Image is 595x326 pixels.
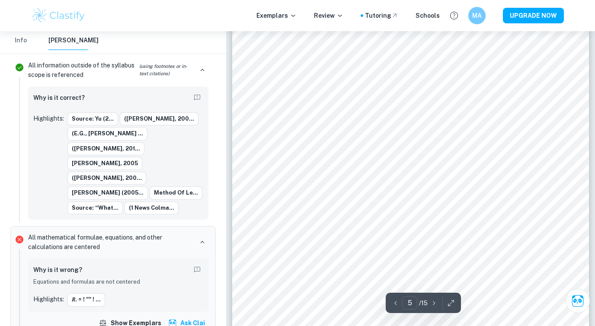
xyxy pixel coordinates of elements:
[67,172,146,185] button: ([PERSON_NAME], 200...
[139,63,193,78] i: (using footnotes or in-text citations)
[365,11,398,20] a: Tutoring
[67,201,123,214] button: Source: “What...
[33,278,203,286] p: Equations and formulas are not centered
[33,93,85,102] h6: Why is it correct?
[67,157,142,170] button: [PERSON_NAME], 2005
[256,11,297,20] p: Exemplars
[67,127,147,140] button: (e.g., [PERSON_NAME] ...
[566,289,590,313] button: Ask Clai
[314,11,343,20] p: Review
[33,294,64,304] p: Highlights:
[120,112,198,125] button: ([PERSON_NAME], 200...
[416,11,440,20] a: Schools
[191,92,203,104] button: Report mistake/confusion
[14,62,25,73] svg: Correct
[28,61,193,80] p: All information outside of the syllabus scope is referenced
[67,293,105,306] button: 𝑅. = ! "" ! ...
[67,186,148,199] button: [PERSON_NAME] (2005...
[33,265,82,275] h6: Why is it wrong?
[48,31,99,50] button: [PERSON_NAME]
[503,8,564,23] button: UPGRADE NOW
[472,11,482,20] h6: MA
[468,7,486,24] button: MA
[28,233,193,252] p: All mathematical formulae, equations, and other calculations are centered
[31,7,86,24] img: Clastify logo
[447,8,461,23] button: Help and Feedback
[67,112,118,125] button: Source: Yu (2...
[191,264,203,276] button: Report mistake/confusion
[419,298,428,308] p: / 15
[33,114,64,123] p: Highlights:
[67,142,144,155] button: ([PERSON_NAME], 201...
[150,186,202,199] button: Method of Le...
[125,201,179,214] button: (1 News Colma...
[10,31,31,50] button: Info
[14,234,25,245] svg: Incorrect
